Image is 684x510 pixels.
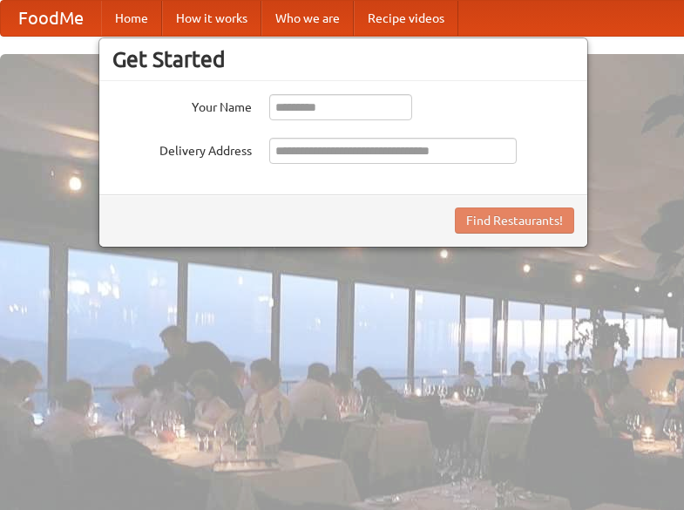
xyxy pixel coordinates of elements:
[162,1,261,36] a: How it works
[101,1,162,36] a: Home
[261,1,354,36] a: Who we are
[112,94,252,116] label: Your Name
[1,1,101,36] a: FoodMe
[455,207,574,234] button: Find Restaurants!
[112,138,252,160] label: Delivery Address
[112,46,574,72] h3: Get Started
[354,1,458,36] a: Recipe videos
